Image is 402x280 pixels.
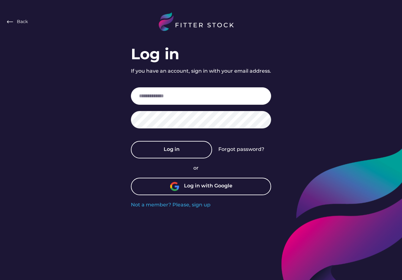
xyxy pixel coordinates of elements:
[131,141,212,158] button: Log in
[184,182,232,191] div: Log in with Google
[170,182,179,191] img: unnamed.png
[159,12,243,31] img: LOGO%20%282%29.svg
[193,165,209,171] div: or
[131,201,211,208] div: Not a member? Please, sign up
[17,19,28,25] div: Back
[218,146,264,153] div: Forgot password?
[131,44,179,65] div: Log in
[6,18,14,26] img: Frame%20%282%29.svg
[131,68,271,75] div: If you have an account, sign in with your email address.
